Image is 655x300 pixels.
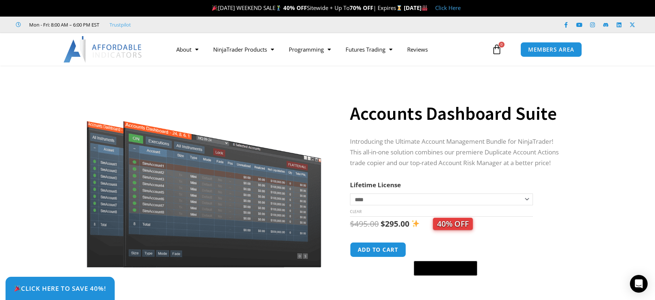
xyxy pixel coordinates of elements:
img: 🎉 [14,285,21,292]
strong: [DATE] [404,4,428,11]
img: 🏭 [422,5,427,11]
a: Clear options [350,209,361,214]
img: 🏌️‍♂️ [276,5,281,11]
a: Reviews [400,41,435,58]
nav: Menu [169,41,490,58]
span: 40% OFF [433,218,473,230]
span: Click Here to save 40%! [14,285,106,292]
span: $ [350,219,354,229]
a: Trustpilot [110,20,131,29]
img: ✨ [412,220,419,227]
img: 🎉 [212,5,218,11]
img: ⌛ [396,5,402,11]
bdi: 295.00 [381,219,409,229]
a: Futures Trading [338,41,400,58]
a: Programming [281,41,338,58]
span: [DATE] WEEKEND SALE Sitewide + Up To | Expires [210,4,404,11]
a: NinjaTrader Products [206,41,281,58]
span: Mon - Fri: 8:00 AM – 6:00 PM EST [27,20,99,29]
a: MEMBERS AREA [520,42,582,57]
span: 0 [499,42,505,48]
h1: Accounts Dashboard Suite [350,101,565,126]
img: LogoAI | Affordable Indicators – NinjaTrader [63,36,143,63]
button: Buy with GPay [414,261,477,276]
span: $ [381,219,385,229]
strong: 40% OFF [283,4,307,11]
strong: 70% OFF [350,4,373,11]
iframe: Secure express checkout frame [412,241,479,259]
a: Click Here [435,4,461,11]
a: 0 [481,39,513,60]
label: Lifetime License [350,181,401,189]
bdi: 495.00 [350,219,379,229]
span: MEMBERS AREA [528,47,574,52]
div: Open Intercom Messenger [630,275,648,293]
a: 🎉Click Here to save 40%! [6,277,115,300]
a: About [169,41,206,58]
button: Add to cart [350,242,406,257]
p: Introducing the Ultimate Account Management Bundle for NinjaTrader! This all-in-one solution comb... [350,136,565,168]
